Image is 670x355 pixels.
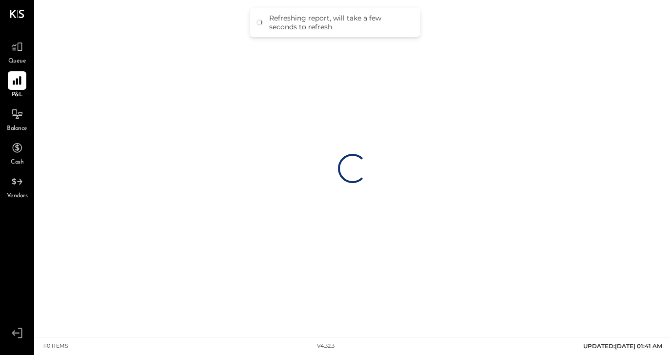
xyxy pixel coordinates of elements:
div: Refreshing report, will take a few seconds to refresh [269,14,411,31]
a: Balance [0,105,34,133]
a: Queue [0,38,34,66]
div: 110 items [43,342,68,350]
span: P&L [12,91,23,100]
span: Cash [11,158,23,167]
span: Balance [7,125,27,133]
span: UPDATED: [DATE] 01:41 AM [583,342,662,350]
a: P&L [0,71,34,100]
span: Queue [8,57,26,66]
a: Vendors [0,172,34,201]
a: Cash [0,139,34,167]
div: v 4.32.3 [317,342,335,350]
span: Vendors [7,192,28,201]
